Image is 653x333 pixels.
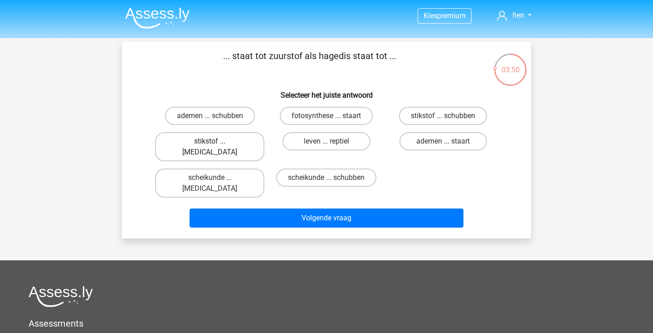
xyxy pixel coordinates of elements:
[155,169,264,198] label: scheikunde ... [MEDICAL_DATA]
[283,132,370,150] label: leven ... reptiel
[125,7,190,29] img: Assessly
[136,84,517,99] h6: Selecteer het juiste antwoord
[29,318,624,329] h5: Assessments
[400,132,487,150] label: ademen ... staart
[136,49,482,76] p: ... staat tot zuurstof als hagedis staat tot ...
[280,107,373,125] label: fotosynthese ... staart
[276,169,376,187] label: scheikunde ... schubben
[493,10,535,21] a: fien
[165,107,255,125] label: ademen ... schubben
[399,107,487,125] label: stikstof ... schubben
[190,209,464,228] button: Volgende vraag
[155,132,264,161] label: stikstof ... [MEDICAL_DATA]
[424,11,437,20] span: Kies
[493,53,527,75] div: 03:50
[437,11,466,20] span: premium
[29,286,93,307] img: Assessly logo
[418,10,471,22] a: Kiespremium
[512,11,524,20] span: fien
